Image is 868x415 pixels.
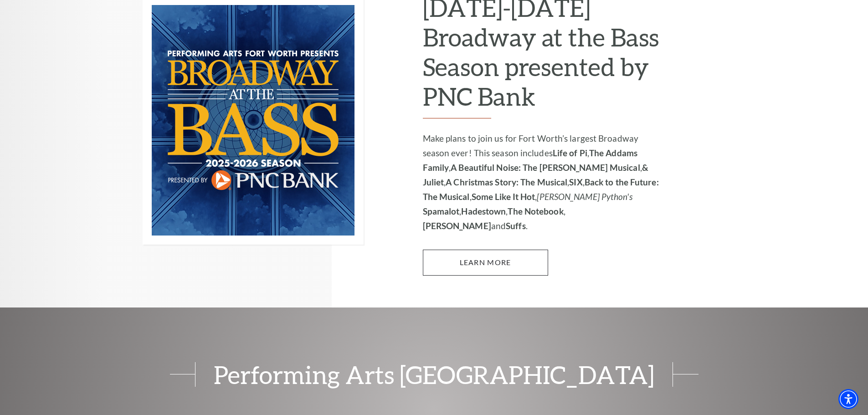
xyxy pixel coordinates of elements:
strong: A Beautiful Noise: The [PERSON_NAME] Musical [451,162,640,173]
strong: Spamalot [423,206,460,216]
strong: The Notebook [508,206,563,216]
span: Performing Arts [GEOGRAPHIC_DATA] [195,362,673,387]
strong: A Christmas Story: The Musical [446,177,567,187]
div: Accessibility Menu [838,389,858,409]
p: Make plans to join us for Fort Worth’s largest Broadway season ever! This season includes , , , ,... [423,131,667,233]
strong: Suffs [506,220,526,231]
a: Learn More 2025-2026 Broadway at the Bass Season presented by PNC Bank [423,250,548,275]
strong: The Addams Family [423,148,637,173]
em: [PERSON_NAME] Python's [537,191,632,202]
strong: Hadestown [461,206,506,216]
strong: Life of Pi [553,148,587,158]
strong: [PERSON_NAME] [423,220,491,231]
strong: Back to the Future: The Musical [423,177,659,202]
strong: SIX [569,177,582,187]
strong: & Juliet [423,162,648,187]
strong: Some Like It Hot [472,191,535,202]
